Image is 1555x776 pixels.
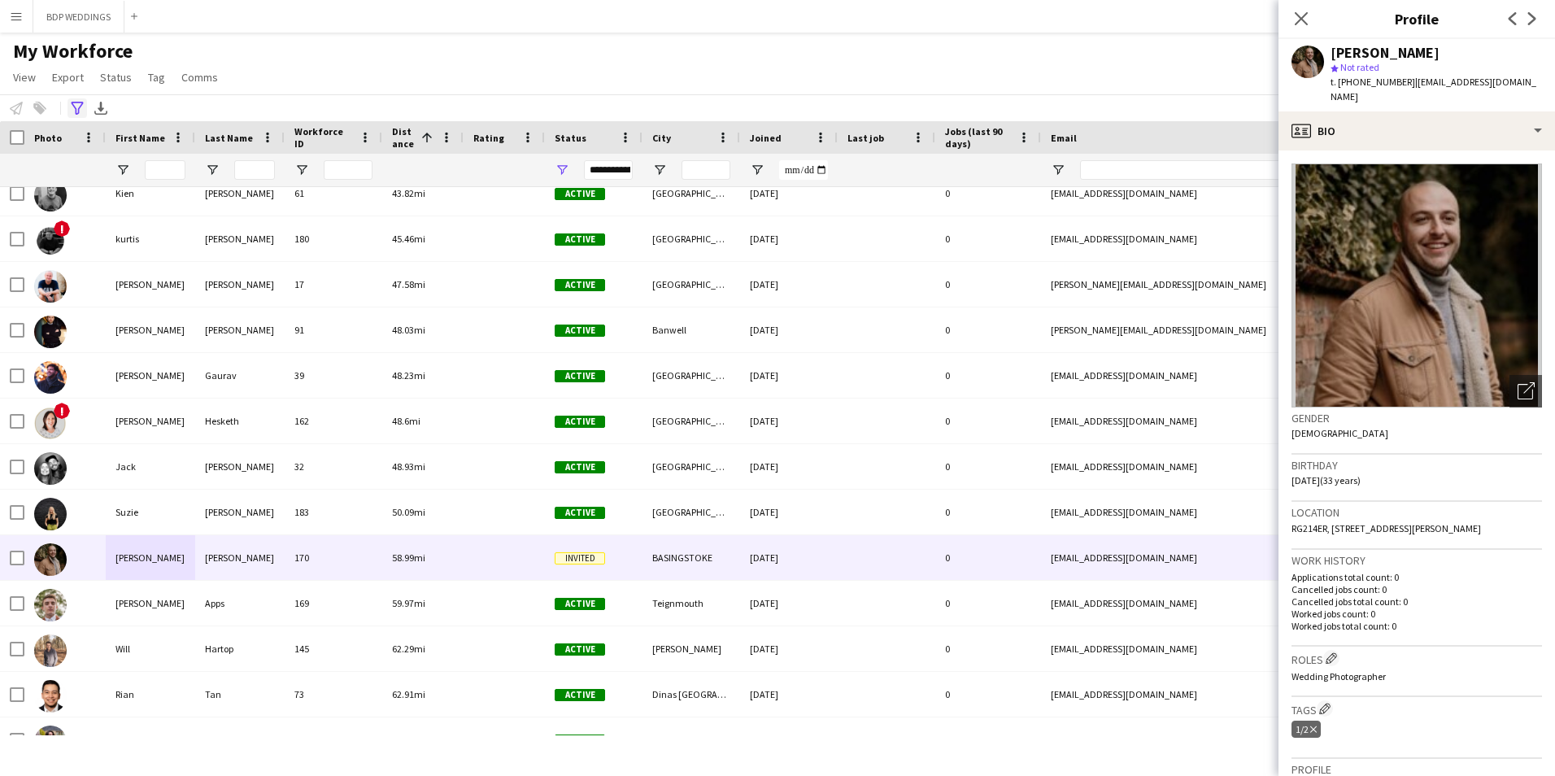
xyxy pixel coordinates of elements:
div: Hesketh [195,399,285,443]
img: Jack Hewett [34,452,67,485]
div: 170 [285,535,382,580]
div: Will [106,626,195,671]
div: [DATE] [740,262,838,307]
div: [PERSON_NAME] [106,262,195,307]
span: Last Name [205,132,253,144]
div: [DATE] [740,672,838,717]
a: Comms [175,67,224,88]
p: Worked jobs total count: 0 [1291,620,1542,632]
span: 62.91mi [392,688,425,700]
app-action-btn: Export XLSX [91,98,111,118]
button: Open Filter Menu [652,163,667,177]
div: [DATE] [740,444,838,489]
span: [DATE] (33 years) [1291,474,1361,486]
span: Rating [473,132,504,144]
div: Jack [106,444,195,489]
span: Comms [181,70,218,85]
input: Email Filter Input [1080,160,1357,180]
div: 180 [285,216,382,261]
span: View [13,70,36,85]
div: 0 [935,171,1041,216]
span: Tag [148,70,165,85]
span: | [EMAIL_ADDRESS][DOMAIN_NAME] [1331,76,1536,102]
span: Status [555,132,586,144]
img: Suzie Smith [34,498,67,530]
div: 70 [285,717,382,762]
p: Cancelled jobs total count: 0 [1291,595,1542,608]
div: Dinas [GEOGRAPHIC_DATA] [642,672,740,717]
div: 0 [935,262,1041,307]
span: Active [555,643,605,656]
div: [PERSON_NAME] [106,399,195,443]
span: Active [555,689,605,701]
a: Tag [142,67,172,88]
div: [DATE] [740,307,838,352]
div: 0 [935,353,1041,398]
div: Kien [106,171,195,216]
a: Export [46,67,90,88]
img: Kien Bennett [34,179,67,211]
div: [PERSON_NAME][EMAIL_ADDRESS][DOMAIN_NAME] [1041,262,1366,307]
div: [DATE] [740,353,838,398]
span: Active [555,598,605,610]
div: Hartop [195,626,285,671]
div: Berkeley [642,717,740,762]
div: [PERSON_NAME] [195,535,285,580]
div: [EMAIL_ADDRESS][DOMAIN_NAME] [1041,216,1366,261]
img: Adrianni Daniella Marinos [34,726,67,758]
span: Active [555,461,605,473]
span: 48.93mi [392,460,425,473]
div: Marinos [195,717,285,762]
div: [PERSON_NAME] [1331,46,1440,60]
div: [PERSON_NAME] [195,216,285,261]
div: 1/2 [1291,721,1321,738]
div: 145 [285,626,382,671]
button: Open Filter Menu [750,163,764,177]
div: 0 [935,490,1041,534]
input: Workforce ID Filter Input [324,160,372,180]
div: 162 [285,399,382,443]
img: Will Hartop [34,634,67,667]
div: 0 [935,399,1041,443]
div: [PERSON_NAME] [195,490,285,534]
a: Status [94,67,138,88]
span: 48.6mi [392,415,420,427]
div: [GEOGRAPHIC_DATA] [642,399,740,443]
span: First Name [115,132,165,144]
div: 0 [935,444,1041,489]
h3: Birthday [1291,458,1542,473]
span: 48.23mi [392,369,425,381]
h3: Tags [1291,700,1542,717]
span: Active [555,188,605,200]
span: Active [555,233,605,246]
span: Active [555,370,605,382]
img: Samuel Norman [34,316,67,348]
span: Not rated [1340,61,1379,73]
h3: Work history [1291,553,1542,568]
div: [GEOGRAPHIC_DATA] [642,490,740,534]
div: Rian [106,672,195,717]
input: Last Name Filter Input [234,160,275,180]
h3: Roles [1291,650,1542,667]
input: First Name Filter Input [145,160,185,180]
div: 183 [285,490,382,534]
a: View [7,67,42,88]
input: Joined Filter Input [779,160,828,180]
div: 17 [285,262,382,307]
span: Joined [750,132,782,144]
div: [EMAIL_ADDRESS][DOMAIN_NAME] [1041,535,1366,580]
button: Open Filter Menu [115,163,130,177]
div: 32 [285,444,382,489]
img: Crew avatar or photo [1291,163,1542,408]
button: Open Filter Menu [294,163,309,177]
span: 45.46mi [392,233,425,245]
div: Apps [195,581,285,626]
div: Gaurav [195,353,285,398]
div: 0 [935,307,1041,352]
span: Email [1051,132,1077,144]
img: Hardik Gaurav [34,361,67,394]
div: [GEOGRAPHIC_DATA] [642,216,740,261]
span: Active [555,507,605,519]
span: Active [555,416,605,428]
div: [PERSON_NAME] [106,717,195,762]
